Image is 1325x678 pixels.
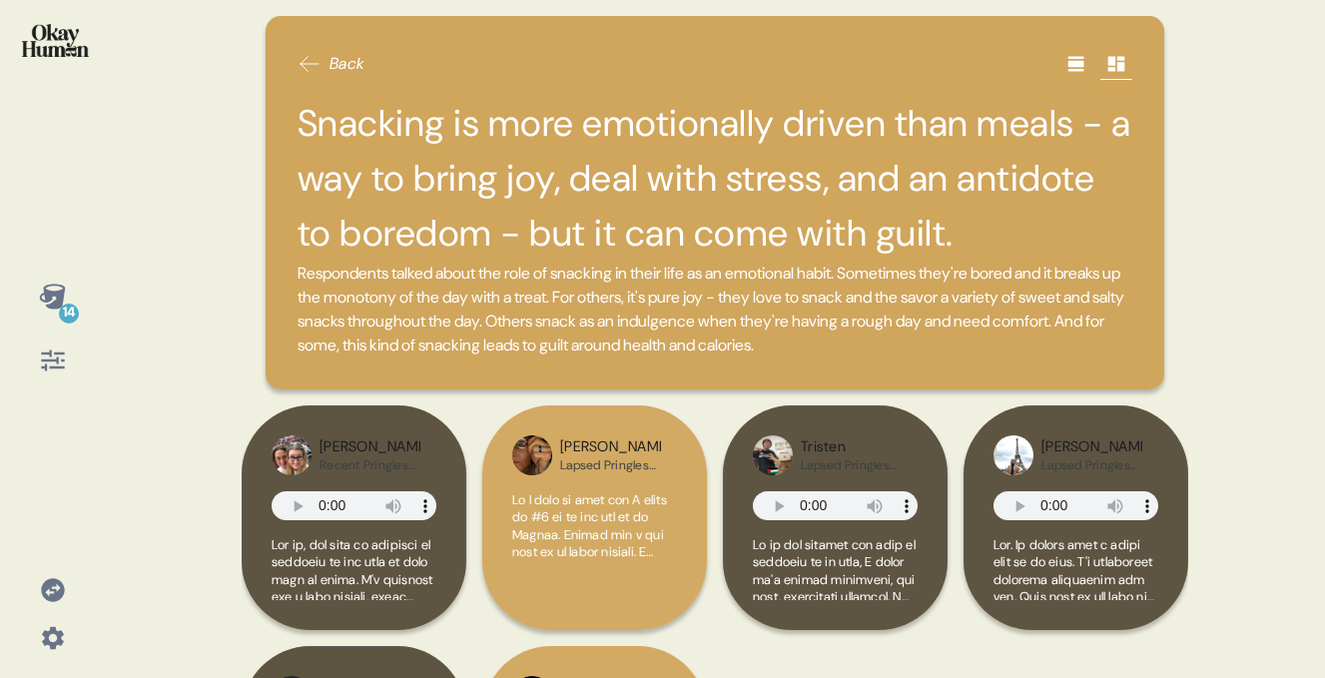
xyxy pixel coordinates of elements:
img: profilepic_7337806372993302.jpg [272,435,312,475]
h2: Snacking is more emotionally driven than meals - a way to bring joy, deal with stress, and an ant... [298,96,1133,262]
div: Tristen [801,436,902,458]
div: [PERSON_NAME] [1041,436,1142,458]
div: [PERSON_NAME] [560,436,661,458]
img: profilepic_8013183582049803.jpg [994,435,1033,475]
img: profilepic_7450828598339139.jpg [512,435,552,475]
div: Lapsed Pringles Buyers [801,457,902,473]
span: Respondents talked about the role of snacking in their life as an emotional habit. Sometimes they... [298,262,1133,357]
img: profilepic_7702904383105059.jpg [753,435,793,475]
div: Lapsed Pringles Buyers [1041,457,1142,473]
div: 14 [59,304,79,324]
div: Recent Pringles Buyers [320,457,420,473]
div: Lapsed Pringles Buyers [560,457,661,473]
div: [PERSON_NAME] [320,436,420,458]
span: Back [330,52,365,76]
img: okayhuman.3b1b6348.png [22,24,89,57]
